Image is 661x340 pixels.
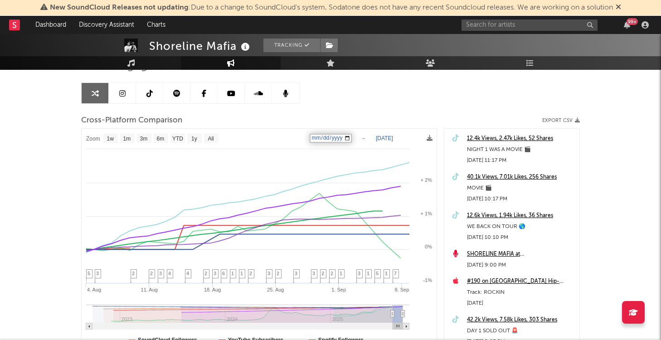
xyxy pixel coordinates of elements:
div: [DATE] 11:17 PM [467,155,575,166]
button: Tracking [263,39,320,52]
text: 11. Aug [141,287,158,292]
div: [DATE] 10:17 PM [467,194,575,204]
span: New SoundCloud Releases not updating [50,4,189,11]
span: 3 [159,271,162,276]
span: Artist Engagement [81,60,184,71]
text: 18. Aug [204,287,221,292]
a: #190 on [GEOGRAPHIC_DATA] Hip-Hop/Rap Top Videos [467,276,575,287]
span: 3 [295,271,297,276]
text: → [360,135,366,141]
text: All [208,136,214,142]
div: WE BACK ON TOUR 🌎 [467,221,575,232]
div: Shoreline Mafia [149,39,252,53]
a: Discovery Assistant [73,16,141,34]
button: 99+ [624,21,630,29]
text: 1. Sep [331,287,346,292]
text: 1m [123,136,131,142]
a: 12.4k Views, 2.47k Likes, 52 Shares [467,133,575,144]
span: 4 [168,271,171,276]
text: 3m [140,136,148,142]
text: 0% [425,244,432,249]
div: MOVIE 🎬 [467,183,575,194]
span: 2 [249,271,252,276]
span: 1 [340,271,342,276]
text: [DATE] [376,135,393,141]
span: 3 [214,271,216,276]
a: Dashboard [29,16,73,34]
text: 1w [107,136,114,142]
div: DAY 1 SOLD OUT 🚨 [467,325,575,336]
text: -1% [423,277,432,283]
button: Export CSV [542,118,580,123]
text: YTD [172,136,183,142]
a: 40.1k Views, 7.01k Likes, 256 Shares [467,172,575,183]
span: 2 [204,271,207,276]
span: 1 [231,271,234,276]
div: [DATE] 10:10 PM [467,232,575,243]
div: [DATE] [467,298,575,309]
div: Track: ROCKIN [467,287,575,298]
text: Zoom [86,136,100,142]
span: 5 [376,271,379,276]
text: 8. Sep [395,287,409,292]
span: 2 [321,271,324,276]
text: 4. Aug [87,287,101,292]
span: 1 [385,271,388,276]
span: Dismiss [616,4,621,11]
span: 1 [240,271,243,276]
span: 3 [267,271,270,276]
span: 5 [87,271,90,276]
div: [DATE] 9:00 PM [467,260,575,271]
input: Search for artists [462,19,598,31]
text: 1y [191,136,197,142]
span: 3 [312,271,315,276]
div: 99 + [627,18,638,25]
span: 2 [330,271,333,276]
div: NIGHT 1 WAS A MOVIE 🎬 [467,144,575,155]
span: 3 [96,271,99,276]
span: 2 [132,271,135,276]
a: 12.6k Views, 1.94k Likes, 36 Shares [467,210,575,221]
text: + 2% [421,177,433,183]
span: 6 [222,271,225,276]
text: 6m [157,136,165,142]
a: SHORELINE MAFIA at [GEOGRAPHIC_DATA] ([DATE]) [467,249,575,260]
text: 25. Aug [267,287,284,292]
span: 1 [367,271,369,276]
a: Charts [141,16,172,34]
span: : Due to a change to SoundCloud's system, Sodatone does not have any recent Soundcloud releases. ... [50,4,613,11]
span: 2 [277,271,279,276]
span: 4 [186,271,189,276]
span: 7 [394,271,397,276]
a: 42.2k Views, 7.58k Likes, 303 Shares [467,315,575,325]
text: + 1% [421,211,433,216]
span: 2 [150,271,153,276]
span: 3 [358,271,360,276]
span: Cross-Platform Comparison [81,115,182,126]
